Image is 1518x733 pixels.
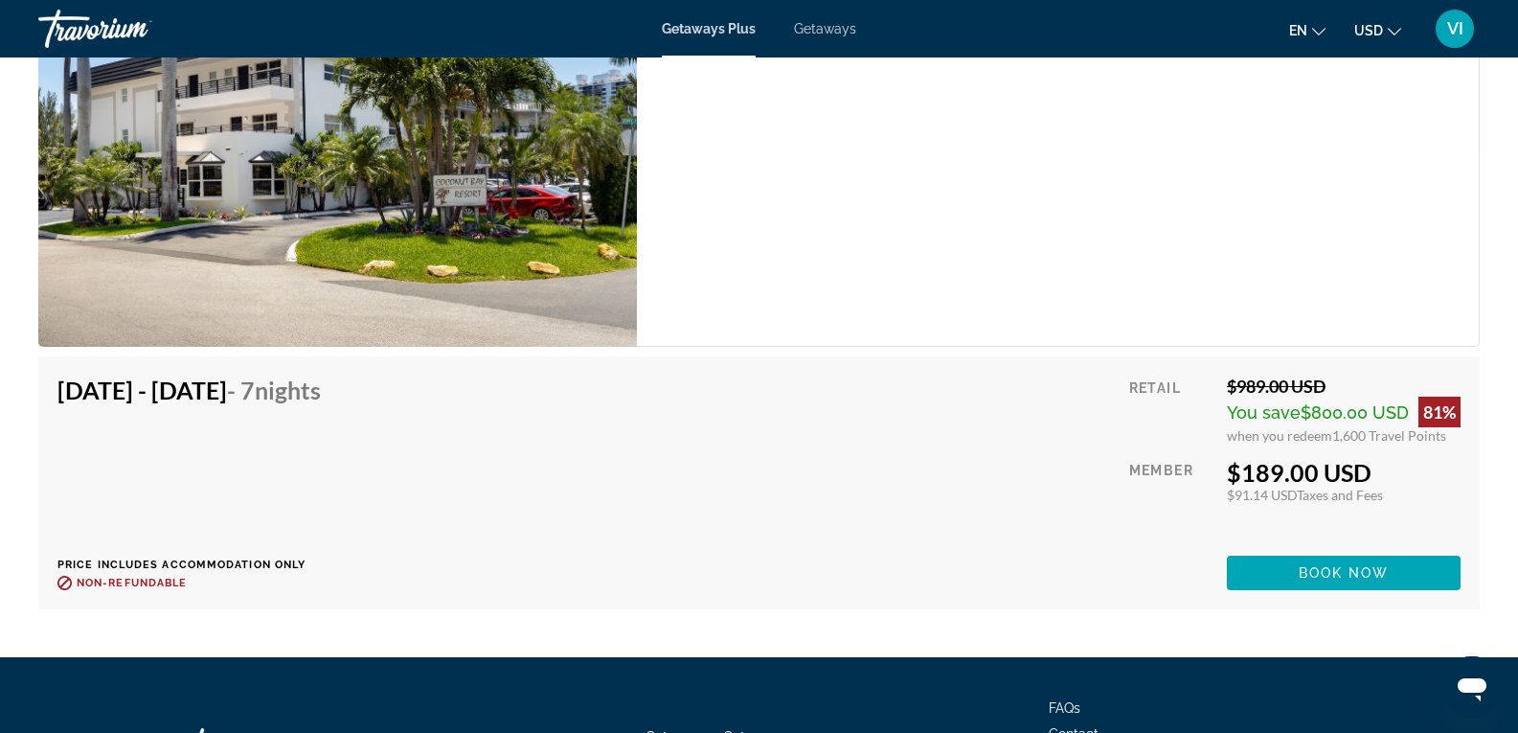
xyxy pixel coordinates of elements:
[1227,487,1461,503] div: $91.14 USD
[1227,402,1301,423] span: You save
[1129,458,1212,541] div: Member
[255,376,321,404] span: Nights
[1297,487,1383,503] span: Taxes and Fees
[1354,23,1383,38] span: USD
[1129,376,1212,444] div: Retail
[1227,427,1332,444] span: when you redeem
[1289,23,1307,38] span: en
[77,577,187,589] span: Non-refundable
[1299,565,1390,581] span: Book now
[662,21,756,36] a: Getaways Plus
[1430,9,1480,49] button: User Menu
[1354,16,1401,44] button: Change currency
[1227,376,1461,397] div: $989.00 USD
[1332,427,1446,444] span: 1,600 Travel Points
[1289,16,1325,44] button: Change language
[227,376,321,404] span: - 7
[57,559,335,571] p: Price includes accommodation only
[794,21,856,36] a: Getaways
[1301,402,1409,423] span: $800.00 USD
[1441,656,1503,718] iframe: Button to launch messaging window
[1049,700,1080,716] a: FAQs
[1227,458,1461,487] div: $189.00 USD
[1227,556,1461,590] button: Book now
[57,376,321,404] h4: [DATE] - [DATE]
[1418,397,1461,427] div: 81%
[1447,19,1463,38] span: VI
[38,4,230,54] a: Travorium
